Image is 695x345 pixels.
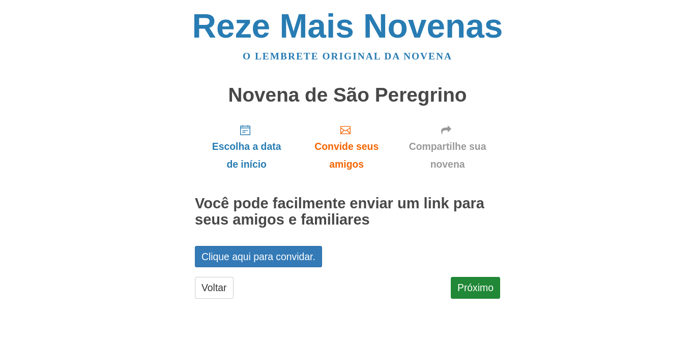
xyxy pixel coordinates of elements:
[451,277,500,298] a: Próximo
[195,246,322,267] a: Clique aqui para convidar.
[457,283,494,294] font: Próximo
[228,84,467,106] font: Novena de São Peregrino
[243,51,452,61] a: O lembrete original da novena
[195,116,298,178] a: Escolha a data de início
[298,116,395,178] a: Convide seus amigos
[212,141,281,170] font: Escolha a data de início
[201,251,315,262] font: Clique aqui para convidar.
[314,141,379,170] font: Convide seus amigos
[409,141,486,170] font: Compartilhe sua novena
[195,277,234,298] a: Voltar
[201,283,227,294] font: Voltar
[395,116,500,178] a: Compartilhe sua novena
[195,195,484,228] font: Você pode facilmente enviar um link para seus amigos e familiares
[192,7,503,45] a: Reze Mais Novenas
